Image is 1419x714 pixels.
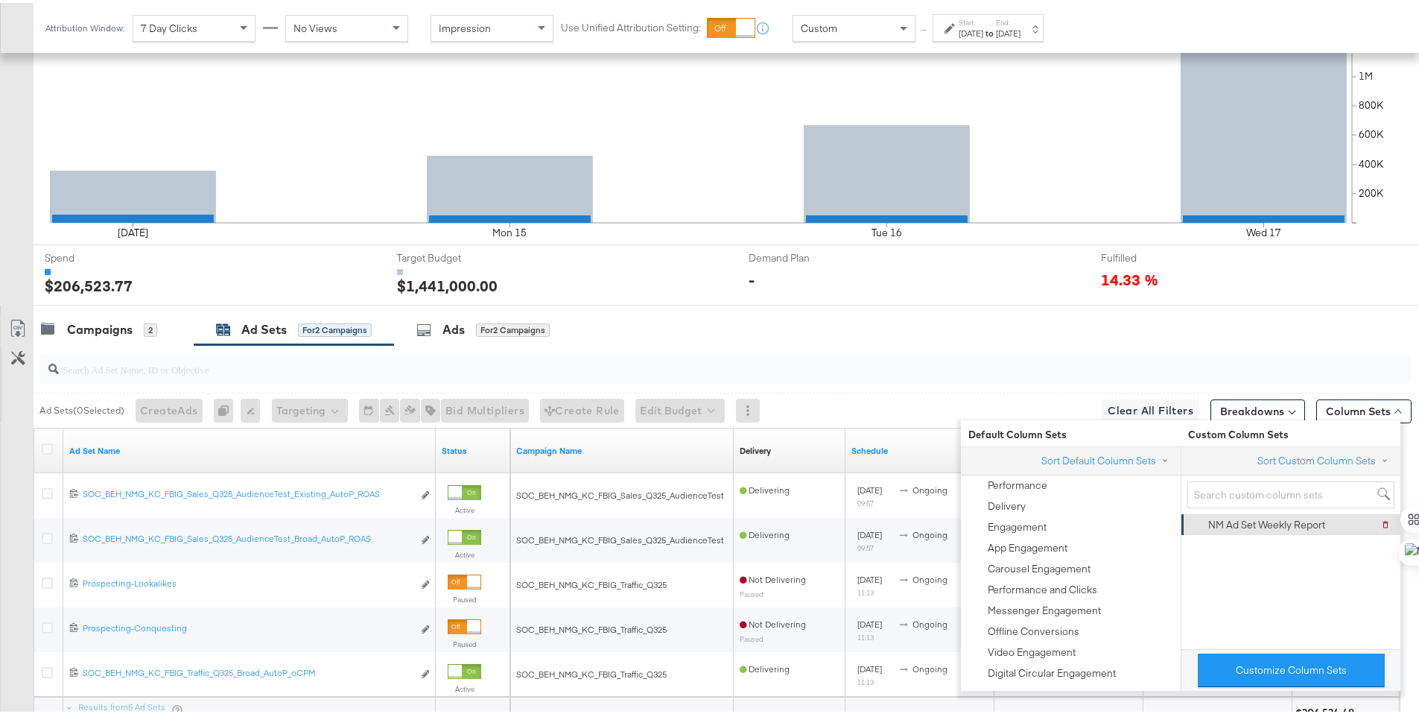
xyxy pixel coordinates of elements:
[1198,651,1385,684] button: Customize Column Sets
[214,396,241,420] div: 0
[516,621,667,632] span: SOC_BEH_NMG_KC_FBIG_Traffic_Q325
[857,526,882,537] span: [DATE]
[293,19,337,32] span: No Views
[857,585,874,594] sub: 11:13
[857,481,882,493] span: [DATE]
[448,547,481,557] label: Active
[442,442,504,454] a: Shows the current state of your Ad Set.
[740,660,790,672] span: Delivering
[851,442,988,454] a: Shows when your Ad Set is scheduled to deliver.
[857,674,874,683] sub: 11:13
[1102,397,1199,420] button: Clear All Filters
[141,19,197,32] span: 7 Day Clicks
[988,496,1026,511] div: Delivery
[1316,397,1412,420] button: Column Sets
[476,320,550,334] div: for 2 Campaigns
[917,25,931,31] span: ↑
[83,575,413,587] div: Prospecting-Lookalikes
[988,642,1076,657] div: Video Engagement
[516,442,728,454] a: Your campaign name.
[83,485,413,497] div: SOC_BEH_NMG_KC_FBIG_Sales_Q325_AudienceTest_Existing_AutoP_ROAS
[1210,397,1305,420] button: Breakdowns
[83,575,413,590] a: Prospecting-Lookalikes
[912,660,947,672] span: ongoing
[67,318,133,335] div: Campaigns
[1257,450,1394,466] button: Sort Custom Column Sets
[397,272,498,294] div: $1,441,000.00
[439,19,491,32] span: Impression
[988,476,1047,490] div: Performance
[59,346,1286,375] input: Search Ad Set Name, ID or Objective
[740,587,764,595] sub: Paused
[448,636,481,646] label: Paused
[996,15,1020,25] label: End:
[83,619,413,635] a: Prospecting-Conquesting
[241,318,287,335] div: Ad Sets
[912,616,947,627] span: ongoing
[1246,223,1281,236] text: Wed 17
[988,601,1101,615] div: Messenger Engagement
[857,571,882,582] span: [DATE]
[740,571,806,582] span: Not Delivering
[561,18,701,32] label: Use Unified Attribution Setting:
[912,526,947,537] span: ongoing
[298,320,372,334] div: for 2 Campaigns
[996,25,1020,37] div: [DATE]
[740,442,771,454] div: Delivery
[857,540,874,549] sub: 09:57
[83,619,413,631] div: Prospecting-Conquesting
[1041,450,1175,466] button: Sort Default Column Sets
[740,481,790,493] span: Delivering
[1181,425,1289,439] span: Custom Column Sets
[69,442,430,454] a: Your Ad Set name.
[740,631,764,640] sub: Paused
[872,223,902,236] text: Tue 16
[988,517,1047,531] div: Engagement
[740,526,790,537] span: Delivering
[39,401,124,414] div: Ad Sets ( 0 Selected)
[988,559,1091,573] div: Carousel Engagement
[1187,478,1394,506] input: Search custom column sets
[83,664,413,676] div: SOC_BEH_NMG_KC_FBIG_Traffic_Q325_Broad_AutoP_oCPM
[45,248,156,262] span: Spend
[959,25,983,37] div: [DATE]
[118,223,148,236] text: [DATE]
[516,666,667,677] span: SOC_BEH_NMG_KC_FBIG_Traffic_Q325
[397,248,509,262] span: Target Budget
[857,630,874,639] sub: 11:13
[45,20,125,31] div: Attribution Window:
[959,15,983,25] label: Start:
[740,442,771,454] a: Reflects the ability of your Ad Set to achieve delivery based on ad states, schedule and budget.
[45,272,133,294] div: $206,523.77
[749,248,860,262] span: Demand Plan
[448,592,481,601] label: Paused
[857,496,874,505] sub: 09:57
[961,425,1181,439] span: Default Column Sets
[988,622,1079,636] div: Offline Conversions
[1108,399,1193,417] span: Clear All Filters
[144,320,157,334] div: 2
[83,664,413,680] a: SOC_BEH_NMG_KC_FBIG_Traffic_Q325_Broad_AutoP_oCPM
[1101,248,1213,262] span: Fulfilled
[988,538,1067,552] div: App Engagement
[492,223,527,236] text: Mon 15
[1208,515,1325,529] div: NM Ad Set Weekly Report
[749,266,755,288] div: -
[448,502,481,512] label: Active
[516,576,667,587] span: SOC_BEH_NMG_KC_FBIG_Traffic_Q325
[912,571,947,582] span: ongoing
[442,318,465,335] div: Ads
[1101,266,1158,286] span: 14.33 %
[988,663,1116,677] div: Digital Circular Engagement
[912,481,947,493] span: ongoing
[857,616,882,627] span: [DATE]
[516,487,724,498] span: SOC_BEH_NMG_KC_FBIG_Sales_Q325_AudienceTest
[857,660,882,672] span: [DATE]
[801,19,837,32] span: Custom
[988,580,1097,594] div: Performance and Clicks
[83,530,413,546] a: SOC_BEH_NMG_KC_FBIG_Sales_Q325_AudienceTest_Broad_AutoP_ROAS
[83,530,413,542] div: SOC_BEH_NMG_KC_FBIG_Sales_Q325_AudienceTest_Broad_AutoP_ROAS
[740,616,806,627] span: Not Delivering
[448,681,481,691] label: Active
[516,531,724,543] span: SOC_BEH_NMG_KC_FBIG_Sales_Q325_AudienceTest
